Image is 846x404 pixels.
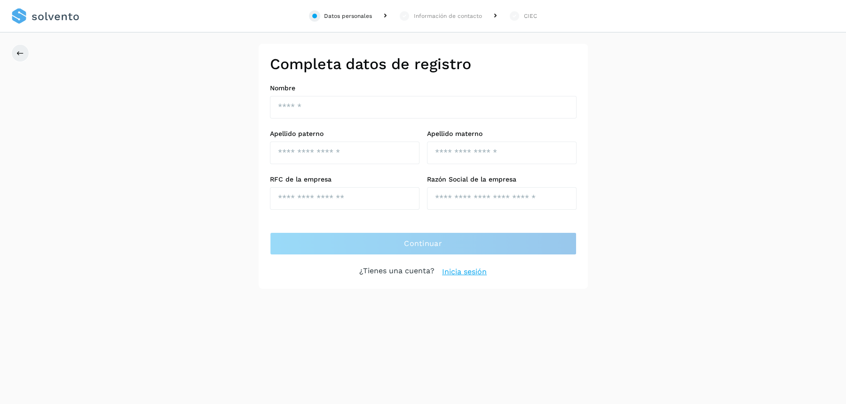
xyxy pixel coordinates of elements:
div: CIEC [524,12,537,20]
div: Datos personales [324,12,372,20]
p: ¿Tienes una cuenta? [359,266,435,277]
label: Apellido paterno [270,130,419,138]
span: Continuar [404,238,442,249]
label: Nombre [270,84,577,92]
button: Continuar [270,232,577,255]
label: RFC de la empresa [270,175,419,183]
label: Apellido materno [427,130,577,138]
div: Información de contacto [414,12,482,20]
label: Razón Social de la empresa [427,175,577,183]
h2: Completa datos de registro [270,55,577,73]
a: Inicia sesión [442,266,487,277]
